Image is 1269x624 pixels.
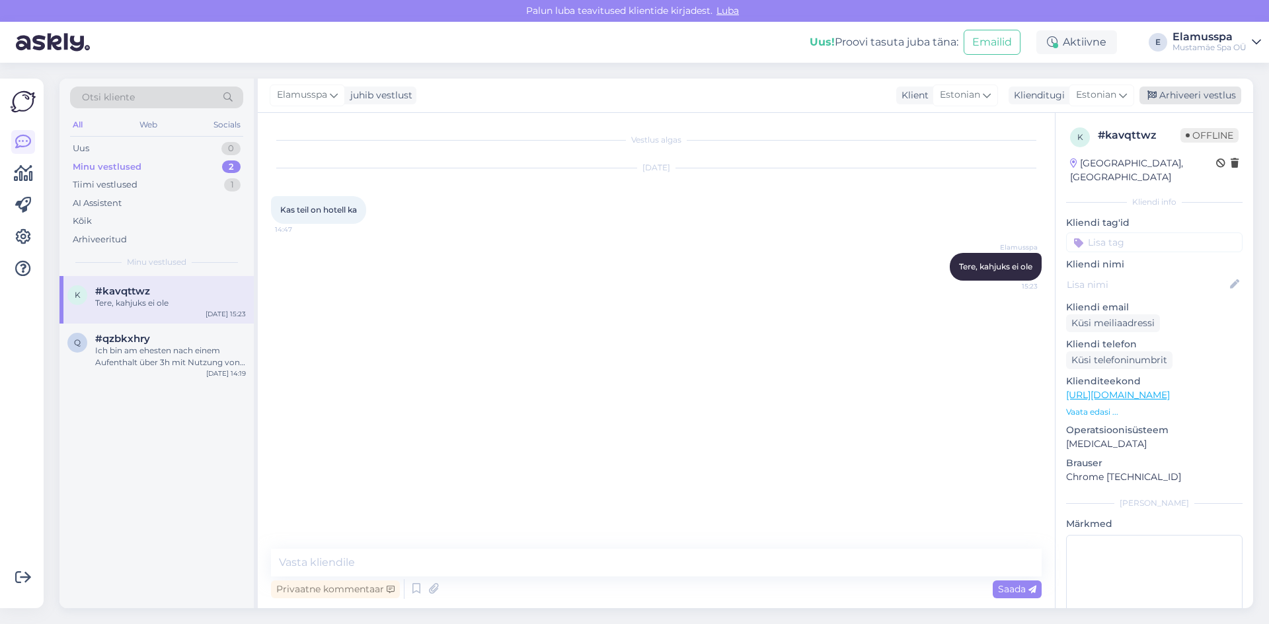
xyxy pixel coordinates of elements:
[275,225,325,234] span: 14:47
[1066,389,1170,401] a: [URL][DOMAIN_NAME]
[73,178,137,191] div: Tiimi vestlused
[988,242,1038,252] span: Elamusspa
[75,290,81,300] span: k
[1066,517,1243,531] p: Märkmed
[73,197,122,210] div: AI Assistent
[1066,437,1243,451] p: [MEDICAL_DATA]
[1009,88,1065,102] div: Klienditugi
[1066,216,1243,230] p: Kliendi tag'id
[1139,87,1241,104] div: Arhiveeri vestlus
[74,337,81,347] span: q
[1067,277,1227,292] input: Lisa nimi
[1066,232,1243,252] input: Lisa tag
[1066,314,1160,332] div: Küsi meiliaadressi
[1066,497,1243,509] div: [PERSON_NAME]
[1066,456,1243,470] p: Brauser
[1036,30,1117,54] div: Aktiivne
[998,583,1036,595] span: Saada
[1066,470,1243,484] p: Chrome [TECHNICAL_ID]
[810,34,958,50] div: Proovi tasuta juba täna:
[1173,32,1247,42] div: Elamusspa
[73,233,127,246] div: Arhiveeritud
[1173,32,1261,53] a: ElamusspaMustamäe Spa OÜ
[1076,88,1116,102] span: Estonian
[959,261,1032,271] span: Tere, kahjuks ei ole
[1066,374,1243,388] p: Klienditeekond
[73,160,141,174] div: Minu vestlused
[95,297,246,309] div: Tere, kahjuks ei ole
[73,215,92,228] div: Kõik
[1066,351,1173,369] div: Küsi telefoninumbrit
[70,116,85,133] div: All
[940,88,980,102] span: Estonian
[1180,128,1239,143] span: Offline
[222,160,241,174] div: 2
[1066,300,1243,314] p: Kliendi email
[810,36,835,48] b: Uus!
[1149,33,1167,52] div: E
[206,309,246,319] div: [DATE] 15:23
[277,88,327,102] span: Elamusspa
[988,281,1038,291] span: 15:23
[1077,132,1083,142] span: k
[95,333,150,345] span: #qzbkxhry
[271,134,1042,146] div: Vestlus algas
[1070,156,1216,184] div: [GEOGRAPHIC_DATA], [GEOGRAPHIC_DATA]
[896,88,929,102] div: Klient
[271,162,1042,174] div: [DATE]
[73,142,89,155] div: Uus
[82,90,135,104] span: Otsi kliente
[206,368,246,378] div: [DATE] 14:19
[1066,423,1243,437] p: Operatsioonisüsteem
[345,88,412,102] div: juhib vestlust
[224,178,241,191] div: 1
[1098,127,1180,143] div: # kavqttwz
[211,116,243,133] div: Socials
[964,30,1020,55] button: Emailid
[1066,196,1243,208] div: Kliendi info
[712,5,743,17] span: Luba
[1173,42,1247,53] div: Mustamäe Spa OÜ
[95,345,246,368] div: Ich bin am ehesten nach einem Aufenthalt über 3h mit Nutzung von Sauna und Whirlpool
[280,205,357,215] span: Kas teil on hotell ka
[11,89,36,114] img: Askly Logo
[1066,337,1243,351] p: Kliendi telefon
[221,142,241,155] div: 0
[271,580,400,598] div: Privaatne kommentaar
[127,256,186,268] span: Minu vestlused
[1066,258,1243,271] p: Kliendi nimi
[95,285,150,297] span: #kavqttwz
[137,116,160,133] div: Web
[1066,406,1243,418] p: Vaata edasi ...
